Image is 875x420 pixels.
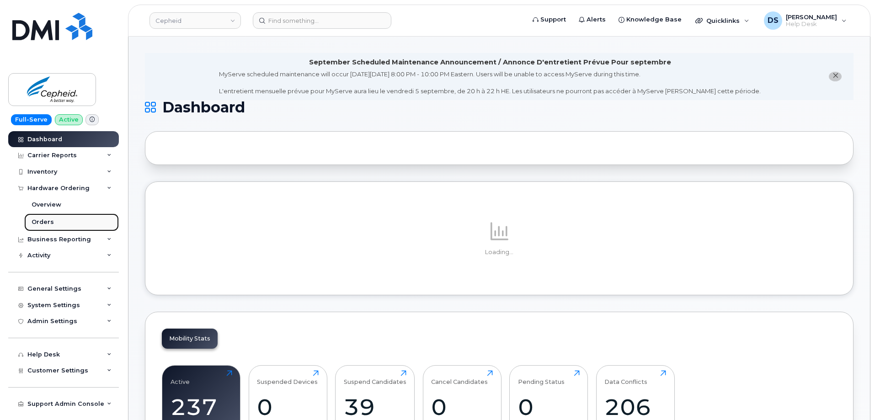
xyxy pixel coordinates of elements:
[829,72,842,81] button: close notification
[518,370,565,385] div: Pending Status
[431,370,488,385] div: Cancel Candidates
[344,370,406,385] div: Suspend Candidates
[219,70,761,96] div: MyServe scheduled maintenance will occur [DATE][DATE] 8:00 PM - 10:00 PM Eastern. Users will be u...
[309,58,671,67] div: September Scheduled Maintenance Announcement / Annonce D'entretient Prévue Pour septembre
[257,370,318,385] div: Suspended Devices
[171,370,190,385] div: Active
[162,101,245,114] span: Dashboard
[604,370,647,385] div: Data Conflicts
[162,248,837,256] p: Loading...
[835,380,868,413] iframe: Messenger Launcher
